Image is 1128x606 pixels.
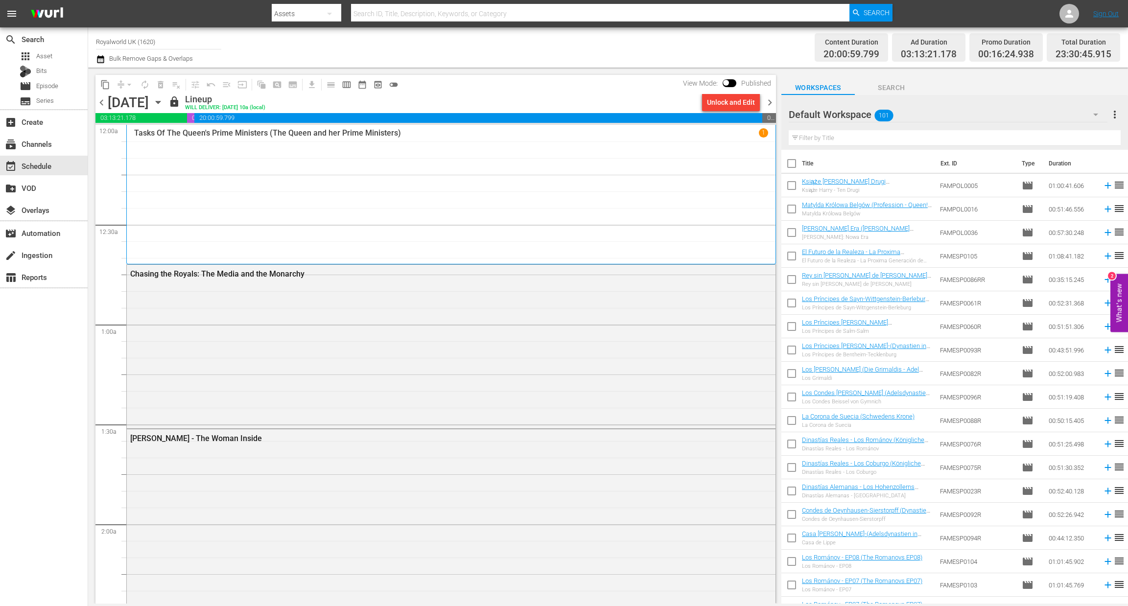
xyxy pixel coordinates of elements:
[389,80,399,90] span: toggle_off
[849,4,893,22] button: Search
[936,315,1018,338] td: FAMESP0060R
[1093,10,1119,18] a: Sign Out
[901,49,957,60] span: 03:13:21.178
[802,295,929,310] a: Los Príncipes de Sayn-Wittgenstein-Berleburg (Sayn-Wittgenstein-Berleburg)
[97,77,113,93] span: Copy Lineup
[802,389,930,411] a: Los Condes [PERSON_NAME] (Adelsdynastien in [GEOGRAPHIC_DATA]: Die Grafen [PERSON_NAME])
[1103,204,1113,214] svg: Add to Schedule
[1022,227,1034,238] span: Episode
[320,75,339,94] span: Day Calendar View
[802,586,922,593] div: Los Románov - EP07
[1109,103,1121,126] button: more_vert
[1113,532,1125,543] span: reorder
[1108,272,1116,280] div: 2
[130,269,718,279] div: Chasing the Royals: The Media and the Monarchy
[802,366,923,380] a: Los [PERSON_NAME] (Die Grimaldis - Adel verpflichtet) [DEMOGRAPHIC_DATA]
[1045,291,1099,315] td: 00:52:31.368
[1022,321,1034,332] span: Episode
[936,291,1018,315] td: FAMESP0061R
[1103,274,1113,285] svg: Add to Schedule
[1103,462,1113,473] svg: Add to Schedule
[802,351,932,358] div: Los Príncipes de Bentheim-Tecklenburg
[187,113,195,123] span: 00:16:24.938
[5,34,17,46] span: Search
[1045,338,1099,362] td: 00:43:51.996
[168,96,180,108] span: lock
[36,96,54,106] span: Series
[1022,203,1034,215] span: Episode
[185,105,265,111] div: WILL DELIVER: [DATE] 10a (local)
[1103,580,1113,590] svg: Add to Schedule
[153,77,168,93] span: Select an event to delete
[5,117,17,128] span: Create
[802,422,915,428] div: La Corona de Suecia
[1103,486,1113,496] svg: Add to Schedule
[1045,174,1099,197] td: 01:00:41.606
[802,445,932,452] div: Dinastías Reales - Los Románov
[802,375,932,381] div: Los Grimaldi
[269,77,285,93] span: Create Search Block
[36,51,52,61] span: Asset
[935,150,1016,177] th: Ext. ID
[1045,385,1099,409] td: 00:51:19.408
[802,328,932,334] div: Los Príncipes de Salm-Salm
[802,460,925,474] a: Dinastías Reales - Los Coburgo (Königliche Dynastien - Die Coburger)
[802,257,932,264] div: El Futuro de la Realeza - La Proxima Generación de Reinas Europeas
[1045,456,1099,479] td: 00:51:30.352
[1022,462,1034,473] span: Episode
[802,539,932,546] div: Casa de Lippe
[370,77,386,93] span: View Backup
[936,456,1018,479] td: FAMESP0075R
[20,80,31,92] span: Episode
[1045,503,1099,526] td: 00:52:26.942
[802,248,911,270] a: El Futuro de la Realeza - La Proxima Generación de Reinas Europeas (Future Queens)
[802,436,928,451] a: Dinastías Reales - Los Románov (Königliche Dynastien - Die Romanows)
[823,35,879,49] div: Content Duration
[1022,368,1034,379] span: Episode
[936,197,1018,221] td: FAMPOL0016
[764,96,776,109] span: chevron_right
[802,413,915,420] a: La Corona de Suecia (Schwedens Krone)
[1113,391,1125,402] span: reorder
[1045,244,1099,268] td: 01:08:41.182
[802,281,932,287] div: Rey sin [PERSON_NAME] de [PERSON_NAME]
[36,81,58,91] span: Episode
[802,234,932,240] div: [PERSON_NAME]: Nowa Era
[130,434,718,443] div: [PERSON_NAME] - The Woman Inside
[936,362,1018,385] td: FAMESP0082R
[802,210,932,217] div: Matylda Królowa Belgów
[357,80,367,90] span: date_range_outlined
[194,113,762,123] span: 20:00:59.799
[1103,368,1113,379] svg: Add to Schedule
[802,563,922,569] div: Los Románov - EP08
[1056,35,1111,49] div: Total Duration
[386,77,401,93] span: 24 hours Lineup View is OFF
[1045,550,1099,573] td: 01:01:45.902
[936,244,1018,268] td: FAMESP0105
[802,178,927,192] a: Książe [PERSON_NAME] Drugi ([PERSON_NAME] - Being the Spare) Polnisch
[1022,556,1034,567] span: Episode
[5,250,17,261] span: Ingestion
[1113,344,1125,355] span: reorder
[936,503,1018,526] td: FAMESP0092R
[1103,180,1113,191] svg: Add to Schedule
[1113,555,1125,567] span: reorder
[736,79,776,87] span: Published
[23,2,70,25] img: ans4CAIJ8jUAAAAAAAAAAAAAAAAAAAAAAAAgQb4GAAAAAAAAAAAAAAAAAAAAAAAAJMjXAAAAAAAAAAAAAAAAAAAAAAAAgAT5G...
[285,77,301,93] span: Create Series Block
[936,573,1018,597] td: FAMESP0103
[802,516,932,522] div: Condes de Oeynhausen-Sierstorpff
[137,77,153,93] span: Loop Content
[95,113,187,123] span: 03:13:21.178
[5,161,17,172] span: Schedule
[1022,250,1034,262] span: Episode
[802,225,914,239] a: [PERSON_NAME] Era ([PERSON_NAME] [PERSON_NAME] - A New Era) Polnisch
[1022,180,1034,191] span: Episode
[5,139,17,150] span: Channels
[707,93,755,111] div: Unlock and Edit
[219,77,235,93] span: Fill episodes with ad slates
[1103,345,1113,355] svg: Add to Schedule
[802,507,930,529] a: Condes de Oeynhausen-Sierstorpff (Dynastien in [GEOGRAPHIC_DATA]- Die Grafen von Oeynhausen-Siers...
[250,75,269,94] span: Refresh All Search Blocks
[1113,367,1125,379] span: reorder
